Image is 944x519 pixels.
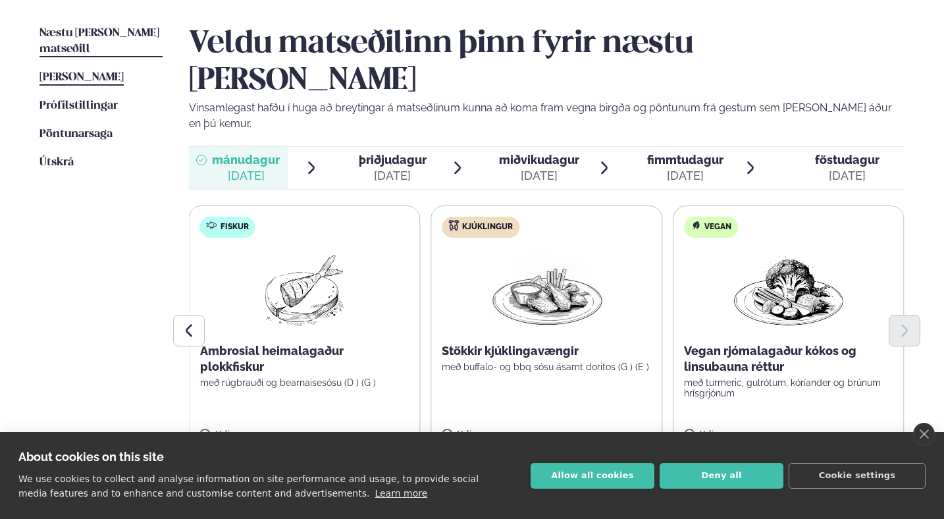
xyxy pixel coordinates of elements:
span: Prófílstillingar [39,100,118,111]
img: Vegan.png [731,248,847,333]
a: [PERSON_NAME] [39,70,124,86]
span: föstudagur [815,153,879,167]
span: Næstu [PERSON_NAME] matseðill [39,28,159,55]
span: Útskrá [39,157,74,168]
p: Vinsamlegast hafðu í huga að breytingar á matseðlinum kunna að koma fram vegna birgða og pöntunum... [189,100,905,132]
a: Prófílstillingar [39,98,118,114]
a: Pöntunarsaga [39,126,113,142]
img: Chicken-wings-legs.png [488,248,604,333]
div: [DATE] [647,168,723,184]
button: Deny all [660,463,783,489]
img: fish.png [262,248,346,333]
p: We use cookies to collect and analyse information on site performance and usage, to provide socia... [18,474,479,499]
p: Vegan rjómalagaður kókos og linsubauna réttur [684,343,893,375]
p: Ambrosial heimalagaður plokkfiskur [200,343,409,375]
h2: Veldu matseðilinn þinn fyrir næstu [PERSON_NAME] [189,26,905,99]
p: með buffalo- og bbq sósu ásamt doritos (G ) (E ) [442,362,651,372]
div: [DATE] [212,168,280,184]
span: fimmtudagur [647,153,723,167]
span: Vegan [704,222,731,232]
a: Learn more [375,488,427,499]
p: með rúgbrauði og bearnaisesósu (D ) (G ) [200,377,409,388]
p: Stökkir kjúklingavængir [442,343,651,359]
span: mánudagur [212,153,280,167]
div: [DATE] [499,168,579,184]
img: chicken.svg [448,220,459,231]
button: Previous slide [173,315,205,346]
strong: About cookies on this site [18,450,164,464]
span: Fiskur [221,222,249,232]
div: [DATE] [359,168,427,184]
a: Næstu [PERSON_NAME] matseðill [39,26,163,57]
span: [PERSON_NAME] [39,72,124,83]
span: Pöntunarsaga [39,128,113,140]
button: Cookie settings [789,463,926,489]
a: Útskrá [39,155,74,171]
button: Next slide [889,315,920,346]
img: fish.svg [207,220,217,231]
div: [DATE] [815,168,879,184]
span: þriðjudagur [359,153,427,167]
span: Kjúklingur [462,222,513,232]
a: close [913,423,935,445]
p: með turmeric, gulrótum, kóríander og brúnum hrísgrjónum [684,377,893,398]
span: miðvikudagur [499,153,579,167]
img: Vegan.svg [691,220,701,231]
button: Allow all cookies [531,463,654,489]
